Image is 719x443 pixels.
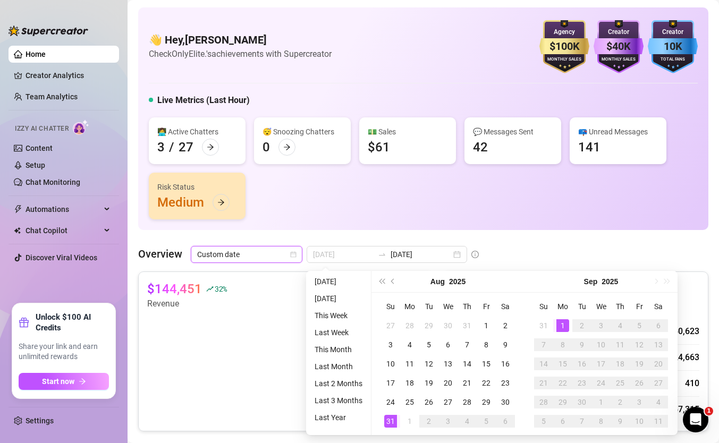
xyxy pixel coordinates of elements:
[442,338,454,351] div: 6
[138,246,182,262] article: Overview
[537,338,550,351] div: 7
[477,297,496,316] th: Fr
[403,396,416,408] div: 25
[591,412,611,431] td: 2025-10-08
[553,316,572,335] td: 2025-09-01
[534,393,553,412] td: 2025-09-28
[313,249,374,260] input: Start date
[576,357,588,370] div: 16
[669,325,699,338] div: $60,623
[649,373,668,393] td: 2025-09-27
[9,25,88,36] img: logo-BBDzfeDw.svg
[683,407,708,432] iframe: Intercom live chat
[458,354,477,373] td: 2025-08-14
[73,120,89,135] img: AI Chatter
[553,354,572,373] td: 2025-09-15
[576,377,588,389] div: 23
[499,415,512,428] div: 6
[26,50,46,58] a: Home
[633,396,646,408] div: 3
[422,319,435,332] div: 29
[400,297,419,316] th: Mo
[630,297,649,316] th: Fr
[477,393,496,412] td: 2025-08-29
[649,393,668,412] td: 2025-10-04
[537,319,550,332] div: 31
[179,139,193,156] div: 27
[473,126,553,138] div: 💬 Messages Sent
[422,338,435,351] div: 5
[36,312,109,333] strong: Unlock $100 AI Credits
[572,373,591,393] td: 2025-09-23
[387,271,399,292] button: Previous month (PageUp)
[499,357,512,370] div: 16
[477,412,496,431] td: 2025-09-05
[461,338,473,351] div: 7
[400,316,419,335] td: 2025-07-28
[614,415,627,428] div: 9
[556,396,569,408] div: 29
[26,201,101,218] span: Automations
[611,373,630,393] td: 2025-09-25
[499,377,512,389] div: 23
[673,351,699,364] div: 24,663
[480,319,493,332] div: 1
[496,335,515,354] td: 2025-08-09
[26,144,53,152] a: Content
[633,357,646,370] div: 19
[553,393,572,412] td: 2025-09-29
[480,357,493,370] div: 15
[633,338,646,351] div: 12
[438,335,458,354] td: 2025-08-06
[614,338,627,351] div: 11
[157,181,237,193] div: Risk Status
[381,354,400,373] td: 2025-08-10
[471,251,479,258] span: info-circle
[572,393,591,412] td: 2025-09-30
[477,373,496,393] td: 2025-08-22
[381,373,400,393] td: 2025-08-17
[572,316,591,335] td: 2025-09-02
[215,284,227,294] span: 32 %
[157,126,237,138] div: 👩‍💻 Active Chatters
[458,297,477,316] th: Th
[149,47,332,61] article: Check OnlyElite.'s achievements with Supercreator
[576,338,588,351] div: 9
[263,126,342,138] div: 😴 Snoozing Chatters
[553,335,572,354] td: 2025-09-08
[206,285,214,293] span: rise
[79,378,86,385] span: arrow-right
[556,415,569,428] div: 6
[461,415,473,428] div: 4
[419,354,438,373] td: 2025-08-12
[595,357,607,370] div: 17
[705,407,713,415] span: 1
[611,335,630,354] td: 2025-09-11
[534,297,553,316] th: Su
[537,377,550,389] div: 21
[576,396,588,408] div: 30
[26,161,45,169] a: Setup
[633,415,646,428] div: 10
[652,396,665,408] div: 4
[556,377,569,389] div: 22
[403,357,416,370] div: 11
[630,393,649,412] td: 2025-10-03
[400,354,419,373] td: 2025-08-11
[591,335,611,354] td: 2025-09-10
[633,319,646,332] div: 5
[368,139,390,156] div: $61
[458,316,477,335] td: 2025-07-31
[263,139,270,156] div: 0
[403,338,416,351] div: 4
[384,319,397,332] div: 27
[649,354,668,373] td: 2025-09-20
[403,377,416,389] div: 18
[400,393,419,412] td: 2025-08-25
[594,56,644,63] div: Monthly Sales
[403,319,416,332] div: 28
[422,377,435,389] div: 19
[496,297,515,316] th: Sa
[458,373,477,393] td: 2025-08-21
[630,316,649,335] td: 2025-09-05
